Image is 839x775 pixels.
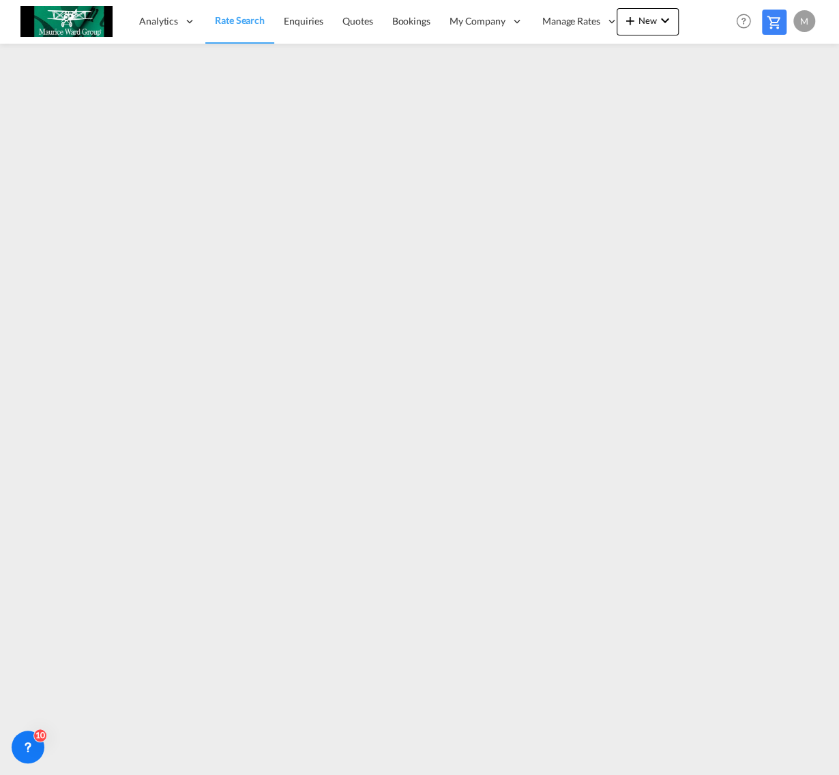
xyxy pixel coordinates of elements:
span: Bookings [392,15,430,27]
img: c6e8db30f5a511eea3e1ab7543c40fcc.jpg [20,6,113,37]
iframe: Chat [10,703,58,755]
md-icon: icon-plus 400-fg [622,12,638,29]
span: Enquiries [284,15,323,27]
button: icon-plus 400-fgNewicon-chevron-down [617,8,679,35]
span: Help [732,10,755,33]
span: Quotes [342,15,372,27]
div: M [793,10,815,32]
span: Analytics [139,14,178,28]
span: My Company [450,14,505,28]
div: Help [732,10,762,34]
span: Manage Rates [542,14,600,28]
md-icon: icon-chevron-down [657,12,673,29]
span: Rate Search [215,14,265,26]
span: New [622,15,673,26]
